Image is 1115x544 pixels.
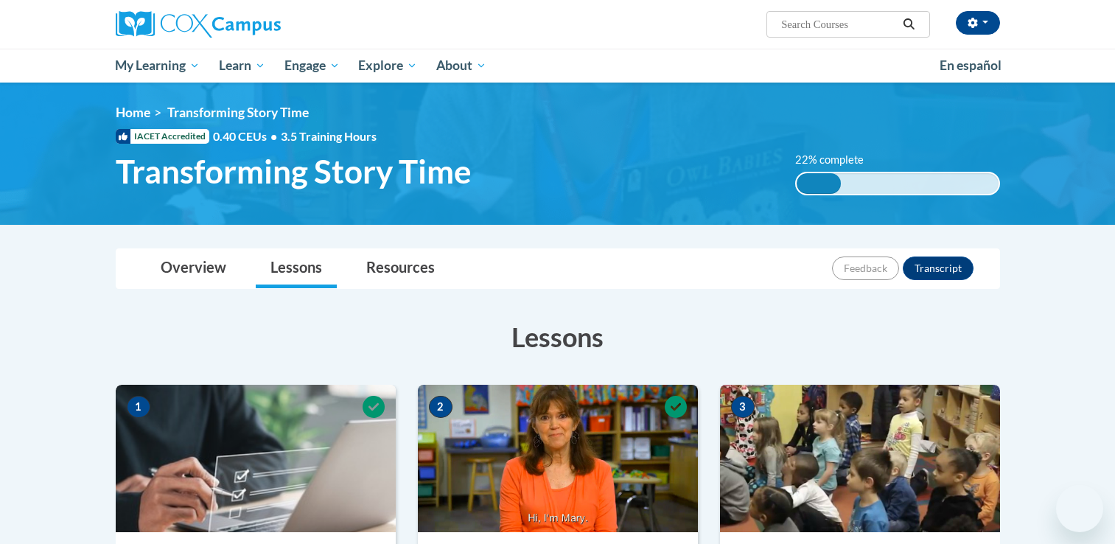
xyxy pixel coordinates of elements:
[284,57,340,74] span: Engage
[427,49,496,83] a: About
[116,129,209,144] span: IACET Accredited
[209,49,275,83] a: Learn
[116,152,472,191] span: Transforming Story Time
[429,396,452,418] span: 2
[731,396,755,418] span: 3
[116,105,150,120] a: Home
[256,249,337,288] a: Lessons
[780,15,898,33] input: Search Courses
[418,385,698,532] img: Course Image
[1056,485,1103,532] iframe: Button to launch messaging window
[146,249,241,288] a: Overview
[270,129,277,143] span: •
[219,57,265,74] span: Learn
[94,49,1022,83] div: Main menu
[898,15,920,33] button: Search
[349,49,427,83] a: Explore
[436,57,486,74] span: About
[797,173,841,194] div: 22% complete
[116,385,396,532] img: Course Image
[275,49,349,83] a: Engage
[352,249,450,288] a: Resources
[832,257,899,280] button: Feedback
[956,11,1000,35] button: Account Settings
[720,385,1000,532] img: Course Image
[213,128,281,144] span: 0.40 CEUs
[167,105,309,120] span: Transforming Story Time
[903,257,974,280] button: Transcript
[127,396,150,418] span: 1
[115,57,200,74] span: My Learning
[116,318,1000,355] h3: Lessons
[940,57,1002,73] span: En español
[795,152,880,168] label: 22% complete
[281,129,377,143] span: 3.5 Training Hours
[358,57,417,74] span: Explore
[116,11,281,38] img: Cox Campus
[116,11,396,38] a: Cox Campus
[930,50,1011,81] a: En español
[106,49,210,83] a: My Learning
